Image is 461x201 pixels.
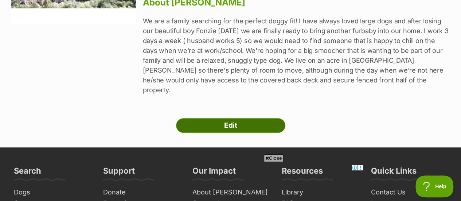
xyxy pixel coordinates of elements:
h3: Search [14,166,41,180]
iframe: Advertisement [98,165,363,197]
a: Dogs [11,187,93,198]
h3: Quick Links [371,166,417,180]
a: Edit [176,118,285,133]
iframe: Help Scout Beacon - Open [415,175,454,197]
p: We are a family searching for the perfect doggy fit! I have always loved large dogs and after los... [143,16,450,95]
span: Close [264,154,284,162]
a: Contact Us [368,187,450,198]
